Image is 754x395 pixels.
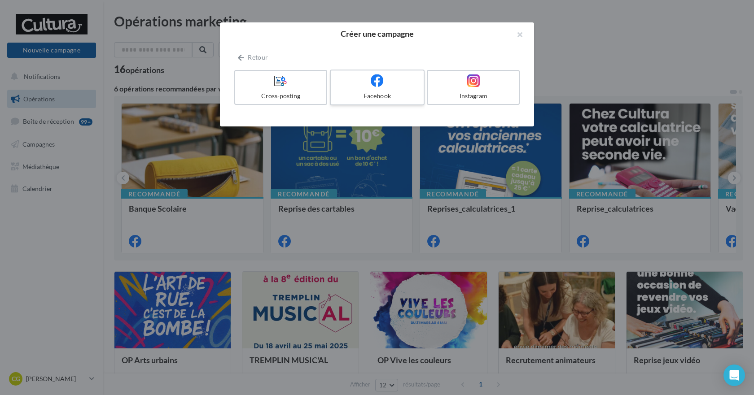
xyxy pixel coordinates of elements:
[234,30,520,38] h2: Créer une campagne
[431,91,515,100] div: Instagram
[334,91,420,100] div: Facebook
[239,91,323,100] div: Cross-posting
[234,52,272,63] button: Retour
[723,365,745,386] div: Open Intercom Messenger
